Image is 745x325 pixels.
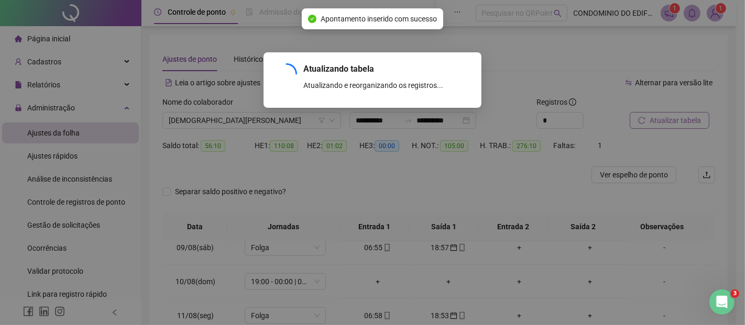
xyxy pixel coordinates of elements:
span: loading [276,63,297,84]
iframe: Intercom live chat [709,289,735,315]
div: Atualizando e reorganizando os registros... [303,80,469,91]
span: check-circle [308,15,316,23]
span: Apontamento inserido com sucesso [321,13,437,25]
div: Atualizando tabela [303,63,469,75]
span: 3 [731,289,739,298]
